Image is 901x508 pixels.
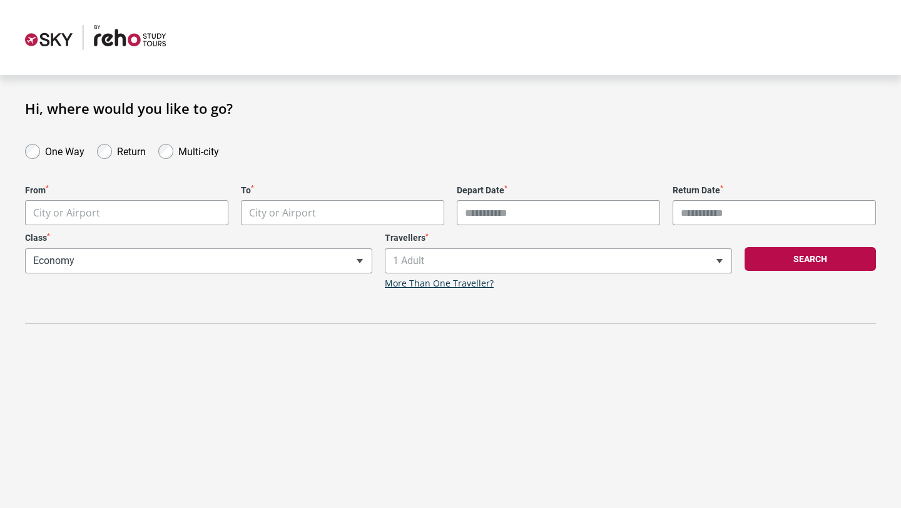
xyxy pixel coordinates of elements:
span: City or Airport [242,201,444,225]
span: City or Airport [33,206,100,220]
label: Multi-city [178,143,219,158]
label: Travellers [385,233,732,243]
span: City or Airport [241,200,444,225]
span: Economy [25,248,372,273]
span: Economy [26,249,372,273]
span: City or Airport [26,201,228,225]
label: Class [25,233,372,243]
label: One Way [45,143,84,158]
span: City or Airport [25,200,228,225]
label: To [241,185,444,196]
label: From [25,185,228,196]
a: More Than One Traveller? [385,278,494,289]
span: 1 Adult [385,248,732,273]
label: Return [117,143,146,158]
span: 1 Adult [385,249,731,273]
h1: Hi, where would you like to go? [25,100,876,116]
label: Return Date [673,185,876,196]
button: Search [745,247,876,271]
label: Depart Date [457,185,660,196]
span: City or Airport [249,206,316,220]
